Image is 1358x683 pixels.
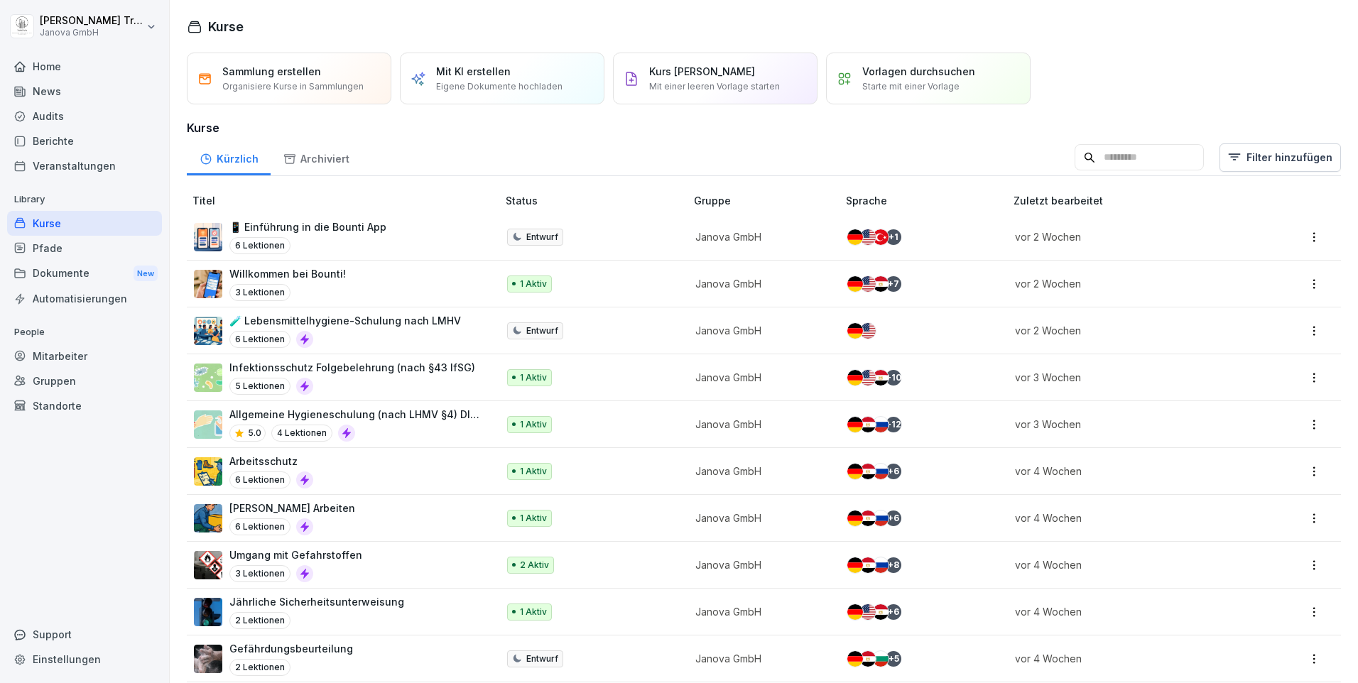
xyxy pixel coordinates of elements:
[7,321,162,344] p: People
[873,604,889,620] img: eg.svg
[271,139,362,175] div: Archiviert
[222,64,321,79] p: Sammlung erstellen
[873,510,889,526] img: ru.svg
[886,229,901,245] div: + 1
[847,417,863,432] img: de.svg
[873,557,889,573] img: ru.svg
[886,464,901,479] div: + 6
[695,651,823,666] p: Janova GmbH
[7,188,162,211] p: Library
[860,370,876,386] img: us.svg
[873,370,889,386] img: eg.svg
[229,237,290,254] p: 6 Lektionen
[1015,229,1240,244] p: vor 2 Wochen
[649,80,780,93] p: Mit einer leeren Vorlage starten
[229,594,404,609] p: Jährliche Sicherheitsunterweisung
[229,219,386,234] p: 📱 Einführung in die Bounti App
[695,323,823,338] p: Janova GmbH
[873,651,889,667] img: bg.svg
[847,557,863,573] img: de.svg
[520,606,547,618] p: 1 Aktiv
[873,464,889,479] img: ru.svg
[271,425,332,442] p: 4 Lektionen
[40,28,143,38] p: Janova GmbH
[860,651,876,667] img: eg.svg
[695,229,823,244] p: Janova GmbH
[847,276,863,292] img: de.svg
[886,557,901,573] div: + 8
[7,54,162,79] a: Home
[229,407,483,422] p: Allgemeine Hygieneschulung (nach LHMV §4) DIN10514
[695,464,823,479] p: Janova GmbH
[886,370,901,386] div: + 10
[520,418,547,431] p: 1 Aktiv
[248,427,261,439] p: 5.0
[7,622,162,647] div: Support
[695,276,823,291] p: Janova GmbH
[229,659,290,676] p: 2 Lektionen
[7,647,162,672] a: Einstellungen
[526,324,558,337] p: Entwurf
[860,276,876,292] img: us.svg
[229,331,290,348] p: 6 Lektionen
[886,651,901,667] div: + 5
[229,313,461,328] p: 🧪 Lebensmittelhygiene-Schulung nach LMHV
[1015,323,1240,338] p: vor 2 Wochen
[229,501,355,515] p: [PERSON_NAME] Arbeiten
[847,510,863,526] img: de.svg
[506,193,688,208] p: Status
[134,266,158,282] div: New
[520,512,547,525] p: 1 Aktiv
[229,518,290,535] p: 6 Lektionen
[229,284,290,301] p: 3 Lektionen
[695,417,823,432] p: Janova GmbH
[520,559,549,572] p: 2 Aktiv
[886,417,901,432] div: + 12
[229,266,346,281] p: Willkommen bei Bounti!
[7,129,162,153] a: Berichte
[873,417,889,432] img: ru.svg
[695,557,823,572] p: Janova GmbH
[194,645,222,673] img: nnjcsz1u2a43td4lvr9683dg.png
[695,604,823,619] p: Janova GmbH
[229,547,362,562] p: Umgang mit Gefahrstoffen
[1015,370,1240,385] p: vor 3 Wochen
[1220,143,1341,172] button: Filter hinzufügen
[229,641,353,656] p: Gefährdungsbeurteilung
[1015,510,1240,525] p: vor 4 Wochen
[886,276,901,292] div: + 7
[194,598,222,626] img: lexopoti9mm3ayfs08g9aag0.png
[695,510,823,525] p: Janova GmbH
[7,104,162,129] a: Audits
[860,323,876,339] img: us.svg
[886,510,901,526] div: + 6
[860,464,876,479] img: eg.svg
[7,79,162,104] a: News
[194,410,222,439] img: gxsnf7ygjsfsmxd96jxi4ufn.png
[1015,651,1240,666] p: vor 4 Wochen
[194,223,222,251] img: mi2x1uq9fytfd6tyw03v56b3.png
[192,193,500,208] p: Titel
[7,393,162,418] a: Standorte
[40,15,143,27] p: [PERSON_NAME] Trautmann
[873,229,889,245] img: tr.svg
[886,604,901,620] div: + 6
[860,417,876,432] img: eg.svg
[187,139,271,175] a: Kürzlich
[1015,604,1240,619] p: vor 4 Wochen
[7,211,162,236] div: Kurse
[7,236,162,261] div: Pfade
[7,286,162,311] a: Automatisierungen
[847,370,863,386] img: de.svg
[194,457,222,486] img: bgsrfyvhdm6180ponve2jajk.png
[229,471,290,488] p: 6 Lektionen
[860,510,876,526] img: eg.svg
[649,64,755,79] p: Kurs [PERSON_NAME]
[7,368,162,393] div: Gruppen
[7,153,162,178] div: Veranstaltungen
